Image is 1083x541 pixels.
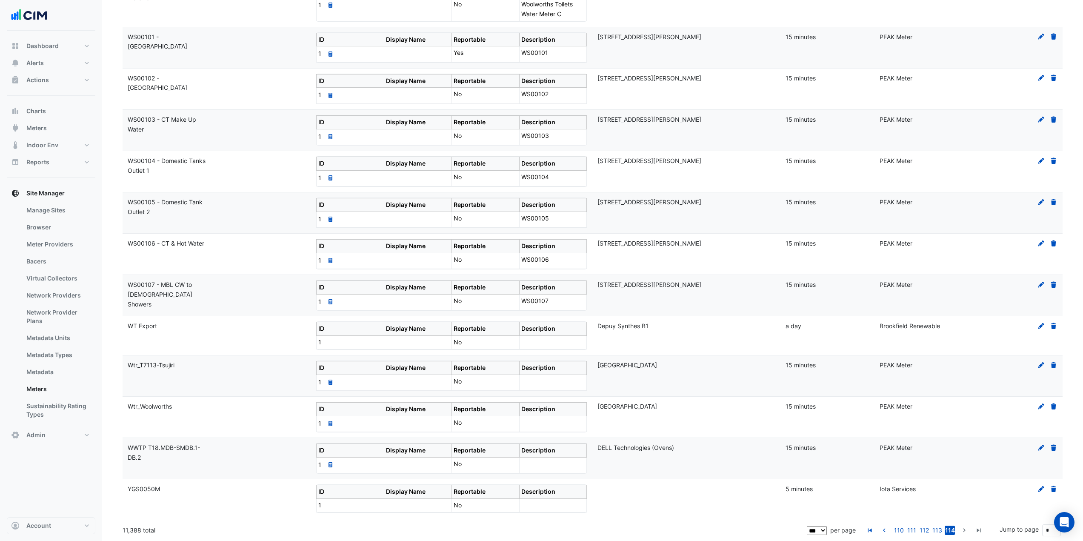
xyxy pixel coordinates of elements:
th: Reportable [451,361,519,375]
button: Dashboard [7,37,95,54]
span: PEAK Meter [880,361,912,369]
a: 113 [932,526,942,535]
th: Description [519,157,587,170]
div: Site Manager [7,202,95,427]
td: No [451,336,519,349]
span: 1 [318,215,321,223]
th: Description [519,485,587,499]
td: WS00103 [519,129,587,145]
th: ID [316,74,384,88]
span: WS00102 - Syd Water Car Park [128,74,187,92]
th: Description [519,361,587,375]
th: ID [316,198,384,212]
a: Delete [1050,485,1057,492]
span: PEAK Meter [880,281,912,288]
td: WS00107 [519,295,587,310]
td: No [451,295,519,310]
a: 114 [945,526,955,535]
span: a day [786,322,801,329]
th: ID [316,240,384,253]
button: Indoor Env [7,137,95,154]
fa-icon: Recalculate Meter Data [329,92,332,98]
span: Brookfield Renewable [880,322,940,329]
th: Display Name [384,361,451,375]
a: Delete [1050,198,1057,206]
th: Display Name [384,322,451,336]
a: go to next page [959,526,969,535]
th: Display Name [384,485,451,499]
th: Reportable [451,444,519,458]
a: Network Provider Plans [20,304,95,329]
button: Site Manager [7,185,95,202]
td: WS00106 [519,253,587,269]
span: 15 minutes [786,281,816,288]
td: No [451,457,519,473]
div: 11,388 total [123,520,805,541]
td: Yes [451,46,519,62]
fa-icon: Recalculate Meter Data [329,134,332,140]
td: WS00105 [519,212,587,227]
span: Meters [26,124,47,132]
span: DELL Technologies (Ovens) [597,444,674,451]
span: PEAK Meter [880,403,912,410]
th: Description [519,281,587,295]
div: Open Intercom Messenger [1054,512,1074,532]
th: Reportable [451,74,519,88]
button: Alerts [7,54,95,72]
th: ID [316,322,384,336]
a: 110 [894,526,904,535]
app-icon: Admin [11,431,20,439]
button: Charts [7,103,95,120]
a: Meter Providers [20,236,95,253]
a: Sustainability Rating Types [20,398,95,423]
a: Delete [1050,116,1057,123]
span: 15 minutes [786,157,816,164]
th: Description [519,33,587,46]
a: Delete [1050,403,1057,410]
th: Display Name [384,157,451,170]
span: 1 [318,298,321,305]
th: ID [316,403,384,416]
th: Display Name [384,33,451,46]
span: 1 [318,133,321,140]
fa-icon: Recalculate Meter Data [329,462,332,468]
th: Display Name [384,240,451,253]
span: Site Manager [26,189,65,198]
th: Reportable [451,198,519,212]
a: Bacers [20,253,95,270]
th: ID [316,157,384,170]
td: No [451,253,519,269]
th: Display Name [384,444,451,458]
fa-icon: Recalculate Meter Data [329,379,332,386]
span: 1 [318,461,321,468]
th: Reportable [451,485,519,499]
li: page 112 [918,526,931,535]
app-icon: Reports [11,158,20,166]
a: 111 [906,526,917,535]
app-icon: Dashboard [11,42,20,50]
span: 1 Martin Place [597,281,701,288]
span: PEAK Meter [880,33,912,40]
span: Dashboard [26,42,59,50]
span: YGS0050M [128,485,160,492]
li: page 114 [943,526,956,535]
td: No [451,129,519,145]
th: Reportable [451,403,519,416]
span: 1 Martin Place [597,74,701,82]
td: No [451,416,519,432]
button: Actions [7,72,95,89]
label: Jump to page [1000,525,1039,534]
span: per page [830,527,856,534]
a: Delete [1050,74,1057,82]
span: 15 minutes [786,240,816,247]
fa-icon: Recalculate Meter Data [329,175,332,181]
span: 15 minutes [786,403,816,410]
span: 1 [318,257,321,264]
th: Reportable [451,33,519,46]
fa-icon: Recalculate Meter Data [329,51,332,57]
th: Display Name [384,403,451,416]
span: PEAK Meter [880,198,912,206]
span: Reports [26,158,49,166]
span: 15 minutes [786,198,816,206]
th: Display Name [384,74,451,88]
